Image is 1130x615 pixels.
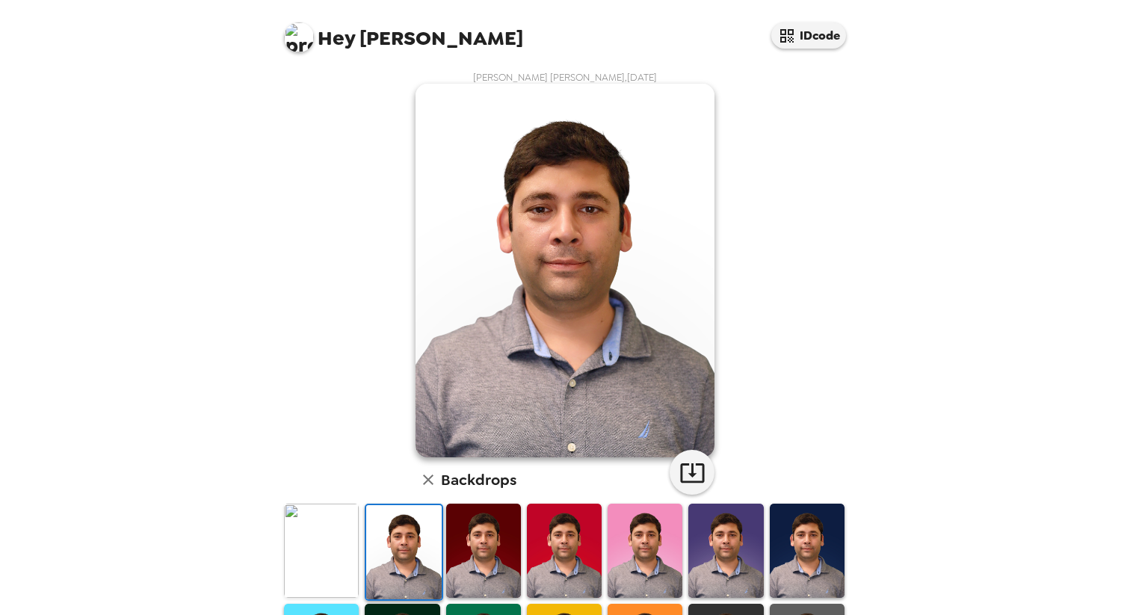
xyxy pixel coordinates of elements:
img: user [416,84,714,457]
h6: Backdrops [441,468,516,492]
img: Original [284,504,359,597]
img: profile pic [284,22,314,52]
span: Hey [318,25,355,52]
span: [PERSON_NAME] [PERSON_NAME] , [DATE] [473,71,657,84]
button: IDcode [771,22,846,49]
span: [PERSON_NAME] [284,15,523,49]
